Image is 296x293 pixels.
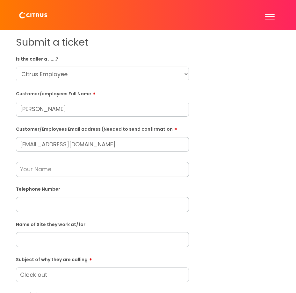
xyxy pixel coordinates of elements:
label: Subject of why they are calling [16,255,189,262]
button: Toggle Navigation [263,5,277,25]
label: Name of Site they work at/for [16,221,189,227]
label: Is the caller a ......? [16,55,189,62]
label: Telephone Number [16,185,189,192]
input: Your Name [16,162,189,177]
h1: Submit a ticket [16,36,189,48]
label: Customer/Employees Email address (Needed to send confirmation [16,124,189,132]
label: Customer/employees Full Name [16,89,189,97]
input: Email [16,137,189,152]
